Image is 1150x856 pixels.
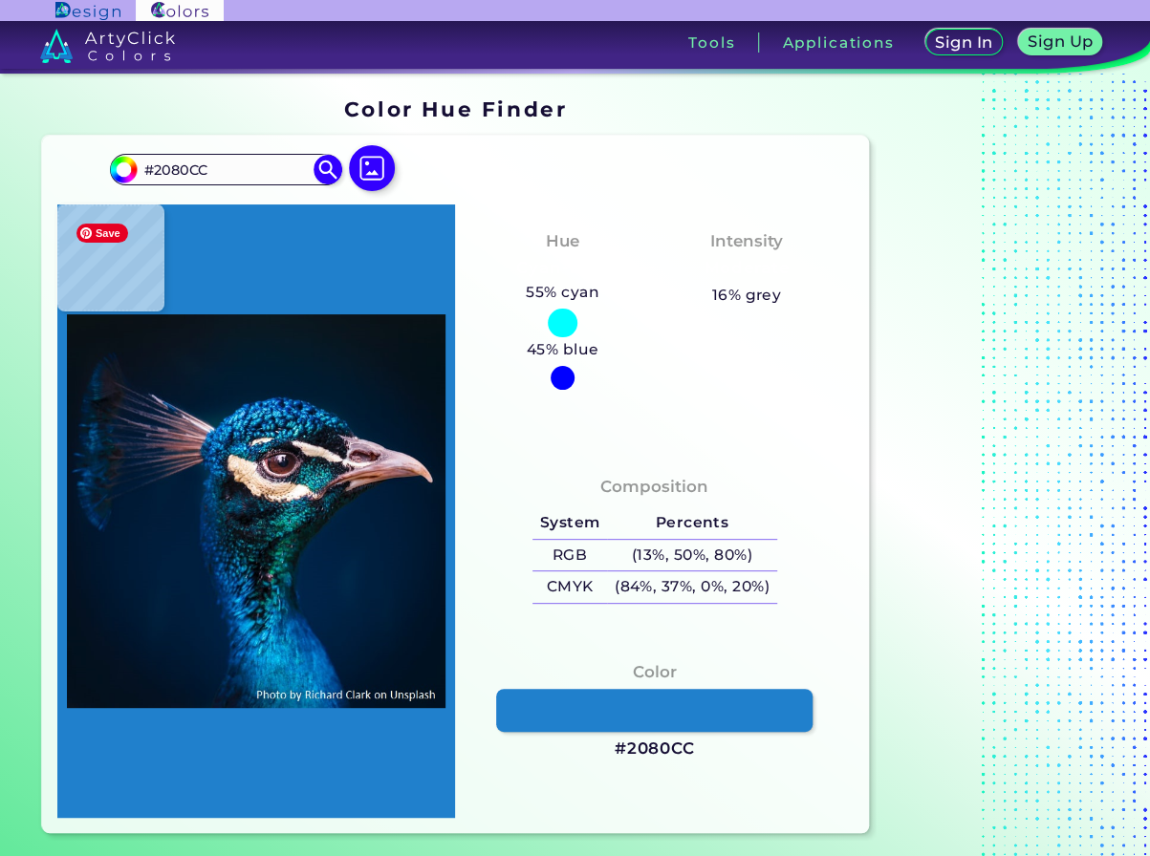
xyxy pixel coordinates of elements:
[607,571,776,603] h5: (84%, 37%, 0%, 20%)
[518,280,606,305] h5: 55% cyan
[607,540,776,571] h5: (13%, 50%, 80%)
[877,91,1116,842] iframe: Advertisement
[137,157,315,182] input: type color..
[926,30,1001,55] a: Sign In
[314,155,342,183] img: icon search
[532,507,607,539] h5: System
[55,2,119,20] img: ArtyClick Design logo
[509,257,617,280] h3: Cyan-Blue
[600,473,708,501] h4: Composition
[633,658,677,686] h4: Color
[67,214,445,809] img: img_pavlin.jpg
[615,738,695,760] h3: #2080CC
[532,571,607,603] h5: CMYK
[532,540,607,571] h5: RGB
[344,95,567,123] h1: Color Hue Finder
[710,227,783,255] h4: Intensity
[546,227,579,255] h4: Hue
[937,35,992,51] h5: Sign In
[696,257,797,280] h3: Moderate
[1020,30,1100,55] a: Sign Up
[40,29,175,63] img: logo_artyclick_colors_white.svg
[711,283,781,308] h5: 16% grey
[607,507,776,539] h5: Percents
[782,35,894,50] h3: Applications
[349,145,395,191] img: icon picture
[688,35,735,50] h3: Tools
[1029,34,1091,50] h5: Sign Up
[519,337,606,362] h5: 45% blue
